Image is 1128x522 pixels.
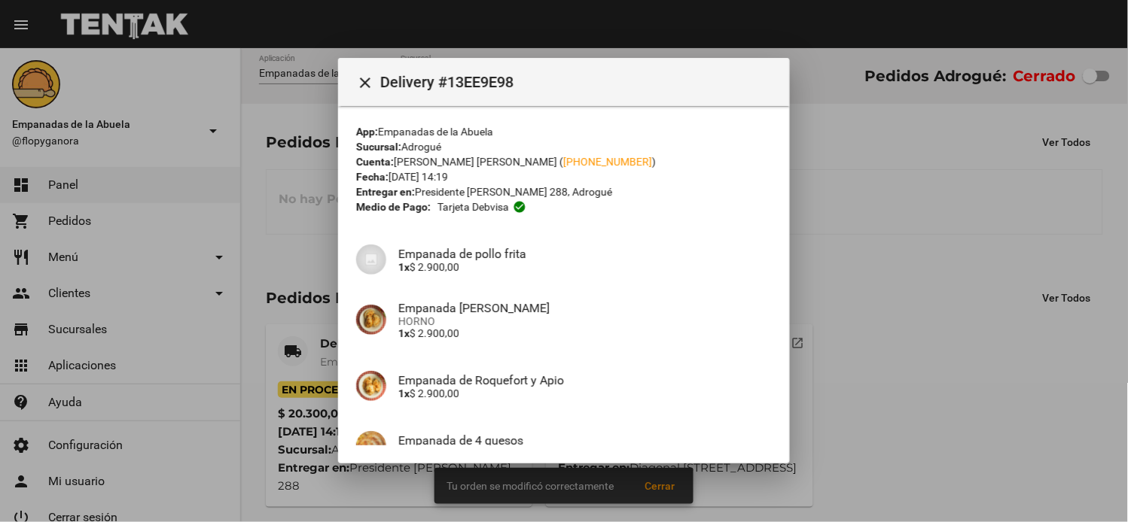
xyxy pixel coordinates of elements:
b: 1x [398,387,410,399]
h4: Empanada de Roquefort y Apio [398,373,772,387]
span: HORNO [398,315,772,327]
p: $ 2.900,00 [398,261,772,273]
h4: Empanada de 4 quesos [398,433,772,448]
div: [PERSON_NAME] [PERSON_NAME] ( ) [356,154,772,169]
strong: App: [356,126,378,138]
span: Tarjeta debvisa [437,199,509,214]
strong: Sucursal: [356,141,401,153]
button: Cerrar [350,67,380,97]
p: $ 2.900,00 [398,387,772,399]
div: Adrogué [356,139,772,154]
div: Presidente [PERSON_NAME] 288, Adrogué [356,184,772,199]
strong: Medio de Pago: [356,199,431,214]
b: 1x [398,261,410,273]
a: [PHONE_NUMBER] [563,156,652,168]
mat-icon: Cerrar [356,74,374,93]
div: [DATE] 14:19 [356,169,772,184]
p: $ 2.900,00 [398,327,772,339]
mat-icon: check_circle [513,200,526,214]
strong: Entregar en: [356,186,415,198]
img: f753fea7-0f09-41b3-9a9e-ddb84fc3b359.jpg [356,305,386,335]
h4: Empanada de pollo frita [398,247,772,261]
img: d59fadef-f63f-4083-8943-9e902174ec49.jpg [356,371,386,401]
b: 1x [398,327,410,339]
span: Delivery #13EE9E98 [380,70,778,94]
strong: Fecha: [356,171,389,183]
img: 07c47add-75b0-4ce5-9aba-194f44787723.jpg [356,244,386,275]
div: Empanadas de la Abuela [356,124,772,139]
img: 363ca94e-5ed4-4755-8df0-ca7d50f4a994.jpg [356,431,386,461]
strong: Cuenta: [356,156,394,168]
h4: Empanada [PERSON_NAME] [398,301,772,315]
